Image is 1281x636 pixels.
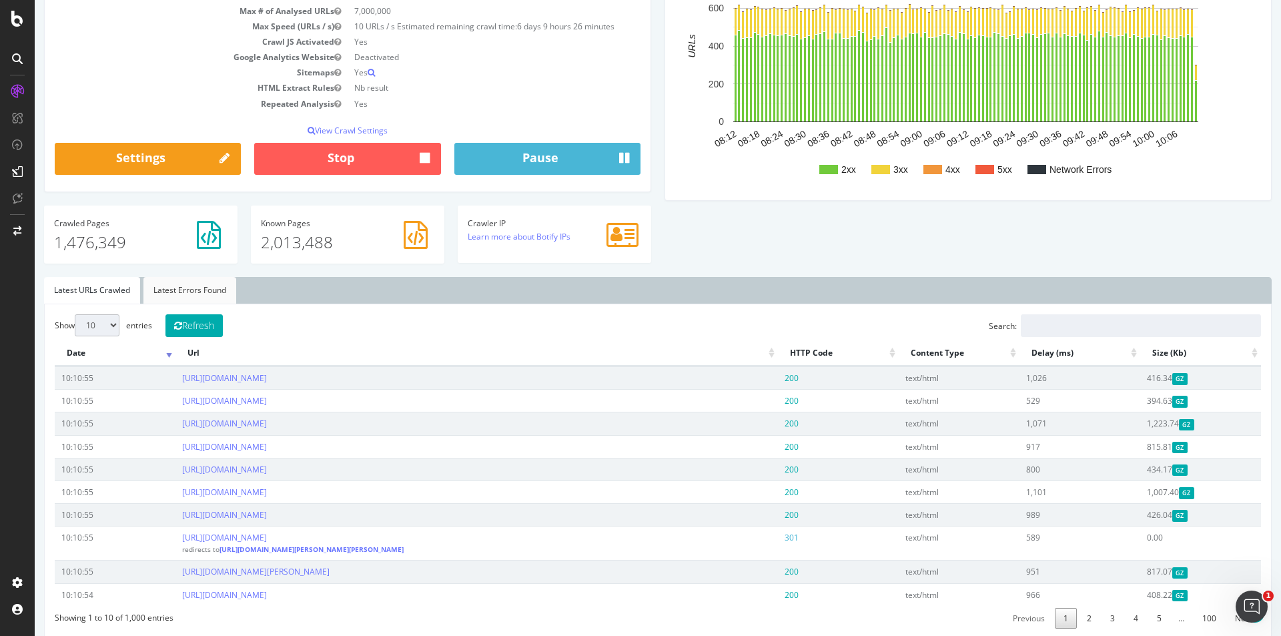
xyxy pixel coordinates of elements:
[985,526,1106,560] td: 589
[313,96,606,111] td: Yes
[40,314,85,336] select: Showentries
[313,49,606,65] td: Deactivated
[807,164,821,175] text: 2xx
[1067,608,1089,629] a: 3
[1138,567,1153,579] span: Gzipped Content
[979,128,1005,149] text: 09:30
[1106,481,1226,503] td: 1,007.40
[933,128,959,149] text: 09:18
[131,314,188,337] button: Refresh
[985,503,1106,526] td: 989
[674,79,690,89] text: 200
[147,509,232,521] a: [URL][DOMAIN_NAME]
[226,219,400,228] h4: Pages Known
[910,128,936,149] text: 09:12
[747,128,773,149] text: 08:30
[1106,389,1226,412] td: 394.63
[433,231,536,242] a: Learn more about Botify IPs
[20,143,206,175] a: Settings
[1026,128,1052,149] text: 09:42
[986,314,1226,337] input: Search:
[1138,396,1153,407] span: Gzipped Content
[20,560,141,583] td: 10:10:55
[20,34,313,49] td: Crawl JS Activated
[147,395,232,406] a: [URL][DOMAIN_NAME]
[20,80,313,95] td: HTML Extract Rules
[1138,373,1153,384] span: Gzipped Content
[750,487,764,498] span: 200
[1138,464,1153,476] span: Gzipped Content
[1043,608,1065,629] a: 2
[1020,608,1042,629] a: 1
[750,441,764,452] span: 200
[1106,412,1226,434] td: 1,223.74
[674,41,690,51] text: 400
[313,65,606,80] td: Yes
[1106,503,1226,526] td: 426.04
[1144,487,1160,499] span: Gzipped Content
[147,545,369,554] small: redirects to
[147,372,232,384] a: [URL][DOMAIN_NAME]
[20,412,141,434] td: 10:10:55
[1003,128,1029,149] text: 09:36
[1138,590,1153,601] span: Gzipped Content
[750,372,764,384] span: 200
[1138,510,1153,521] span: Gzipped Content
[750,464,764,475] span: 200
[1073,128,1099,149] text: 09:54
[985,366,1106,389] td: 1,026
[863,128,889,149] text: 09:00
[20,606,139,623] div: Showing 1 to 10 of 1,000 entries
[750,418,764,429] span: 200
[969,608,1019,629] a: Previous
[109,277,201,304] a: Latest Errors Found
[864,481,985,503] td: text/html
[750,566,764,577] span: 200
[864,503,985,526] td: text/html
[20,49,313,65] td: Google Analytics Website
[963,164,977,175] text: 5xx
[864,526,985,560] td: text/html
[1159,608,1190,629] a: 100
[750,589,764,601] span: 200
[1106,560,1226,583] td: 817.07
[147,566,295,577] a: [URL][DOMAIN_NAME][PERSON_NAME]
[20,526,141,560] td: 10:10:55
[313,3,606,19] td: 7,000,000
[1236,591,1268,623] iframe: Intercom live chat
[750,395,764,406] span: 200
[864,560,985,583] td: text/html
[771,128,797,149] text: 08:36
[313,34,606,49] td: Yes
[20,458,141,481] td: 10:10:55
[420,143,606,175] button: Pause
[185,545,369,554] a: [URL][DOMAIN_NAME][PERSON_NAME][PERSON_NAME]
[678,128,704,149] text: 08:12
[1049,128,1076,149] text: 09:48
[20,503,141,526] td: 10:10:55
[20,314,117,336] label: Show entries
[20,583,141,606] td: 10:10:54
[725,128,751,149] text: 08:24
[1106,583,1226,606] td: 408.22
[1119,128,1145,149] text: 10:06
[859,164,873,175] text: 3xx
[1114,608,1136,629] a: 5
[864,366,985,389] td: text/html
[864,340,985,366] th: Content Type: activate to sort column ascending
[1263,591,1274,601] span: 1
[313,80,606,95] td: Nb result
[985,389,1106,412] td: 529
[794,128,820,149] text: 08:42
[20,366,141,389] td: 10:10:55
[701,128,727,149] text: 08:18
[482,21,580,32] span: 6 days 9 hours 26 minutes
[20,19,313,34] td: Max Speed (URLs / s)
[652,35,663,58] text: URLs
[864,435,985,458] td: text/html
[985,458,1106,481] td: 800
[20,435,141,458] td: 10:10:55
[985,583,1106,606] td: 966
[433,219,606,228] h4: Crawler IP
[147,589,232,601] a: [URL][DOMAIN_NAME]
